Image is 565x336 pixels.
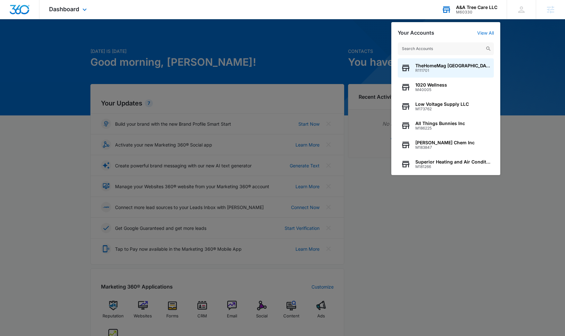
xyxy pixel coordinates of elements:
button: All Things Bunnies IncM186225 [398,116,494,135]
span: All Things Bunnies Inc [415,121,465,126]
span: M40005 [415,88,447,92]
button: TheHomeMag [GEOGRAPHIC_DATA]R111701 [398,58,494,78]
span: M186225 [415,126,465,130]
span: 1020 Wellness [415,82,447,88]
div: account id [456,10,497,14]
input: Search Accounts [398,42,494,55]
span: Low Voltage Supply LLC [415,102,469,107]
span: Dashboard [49,6,79,13]
button: [PERSON_NAME] Chem IncM183847 [398,135,494,155]
button: 1020 WellnessM40005 [398,78,494,97]
span: [PERSON_NAME] Chem Inc [415,140,475,145]
button: Superior Heating and Air ConditioningM181266 [398,155,494,174]
span: R111701 [415,68,491,73]
a: View All [477,30,494,36]
div: account name [456,5,497,10]
button: Low Voltage Supply LLCM173762 [398,97,494,116]
span: M181266 [415,164,491,169]
span: TheHomeMag [GEOGRAPHIC_DATA] [415,63,491,68]
span: M173762 [415,107,469,111]
span: M183847 [415,145,475,150]
h2: Your Accounts [398,30,434,36]
span: Superior Heating and Air Conditioning [415,159,491,164]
